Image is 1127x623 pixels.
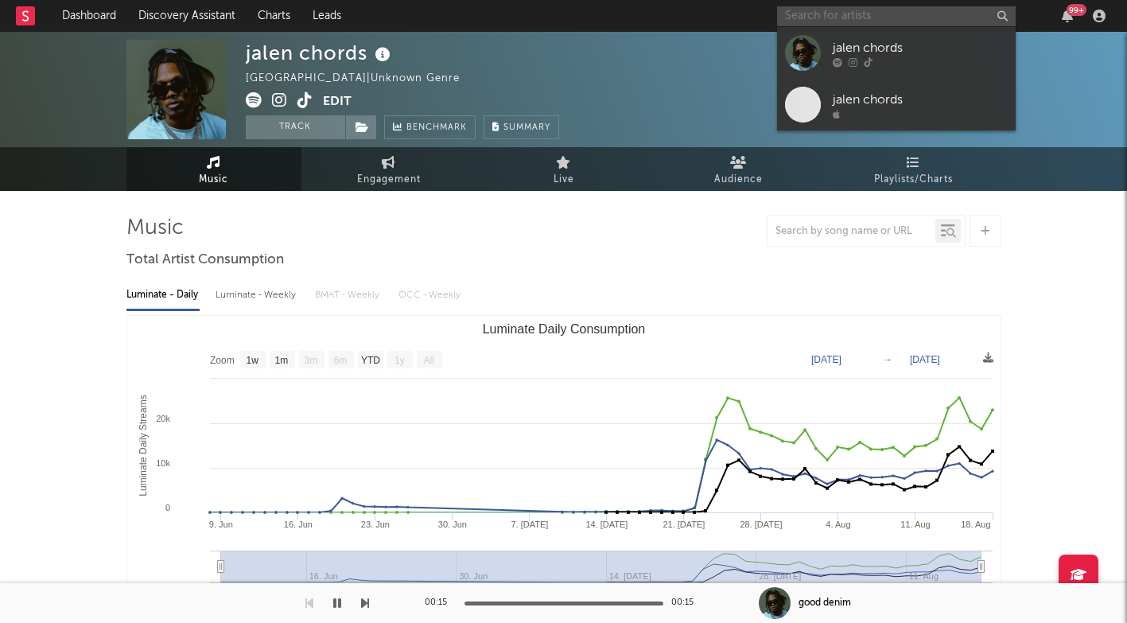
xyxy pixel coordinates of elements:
[910,354,940,365] text: [DATE]
[482,322,645,336] text: Luminate Daily Consumption
[333,355,347,366] text: 6m
[437,520,466,529] text: 30. Jun
[165,503,169,512] text: 0
[283,520,312,529] text: 16. Jun
[554,170,574,189] span: Live
[360,520,389,529] text: 23. Jun
[156,458,170,468] text: 10k
[208,520,232,529] text: 9. Jun
[406,119,467,138] span: Benchmark
[651,147,826,191] a: Audience
[425,594,457,613] div: 00:15
[961,520,990,529] text: 18. Aug
[394,355,405,366] text: 1y
[503,123,550,132] span: Summary
[210,355,235,366] text: Zoom
[1067,4,1086,16] div: 99 +
[714,170,763,189] span: Audience
[900,520,930,529] text: 11. Aug
[777,79,1016,130] a: jalen chords
[323,92,352,112] button: Edit
[811,354,841,365] text: [DATE]
[246,40,394,66] div: jalen chords
[246,69,478,88] div: [GEOGRAPHIC_DATA] | Unknown Genre
[384,115,476,139] a: Benchmark
[216,282,299,309] div: Luminate - Weekly
[883,354,892,365] text: →
[357,170,421,189] span: Engagement
[663,520,705,529] text: 21. [DATE]
[671,594,703,613] div: 00:15
[777,27,1016,79] a: jalen chords
[740,520,782,529] text: 28. [DATE]
[126,251,284,270] span: Total Artist Consumption
[833,90,1008,109] div: jalen chords
[511,520,548,529] text: 7. [DATE]
[246,115,345,139] button: Track
[301,147,476,191] a: Engagement
[826,147,1001,191] a: Playlists/Charts
[484,115,559,139] button: Summary
[137,395,148,496] text: Luminate Daily Streams
[246,355,258,366] text: 1w
[423,355,433,366] text: All
[476,147,651,191] a: Live
[1062,10,1073,22] button: 99+
[199,170,228,189] span: Music
[304,355,317,366] text: 3m
[585,520,628,529] text: 14. [DATE]
[126,282,200,309] div: Luminate - Daily
[768,225,935,238] input: Search by song name or URL
[156,414,170,423] text: 20k
[360,355,379,366] text: YTD
[874,170,953,189] span: Playlists/Charts
[777,6,1016,26] input: Search for artists
[833,38,1008,57] div: jalen chords
[126,147,301,191] a: Music
[799,596,851,610] div: good denim
[826,520,850,529] text: 4. Aug
[274,355,288,366] text: 1m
